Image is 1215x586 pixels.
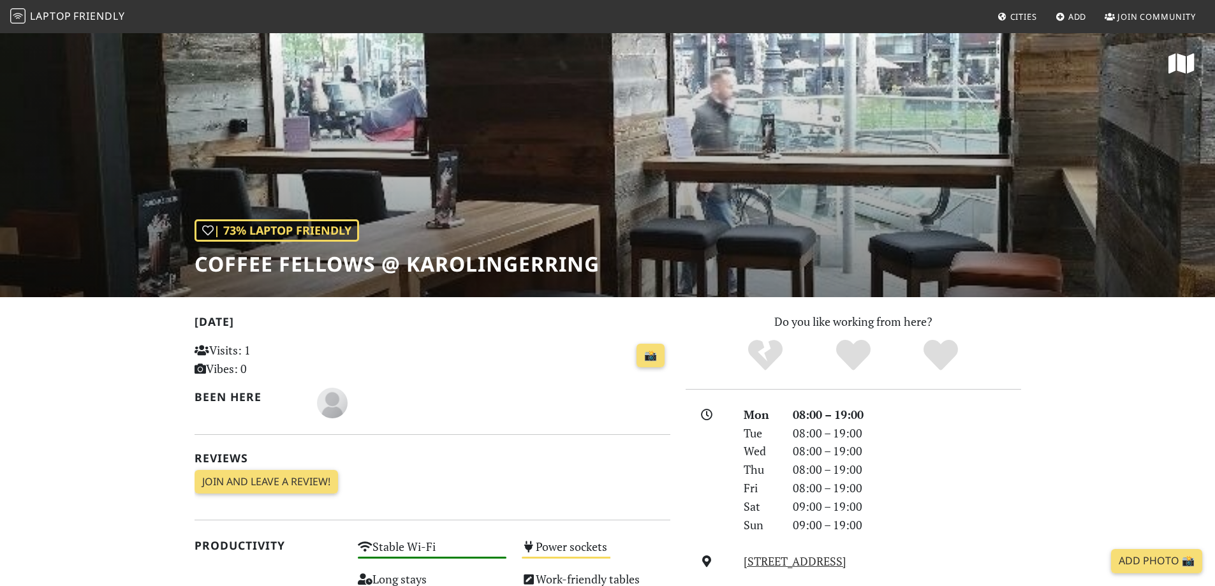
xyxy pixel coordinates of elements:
a: [STREET_ADDRESS] [744,553,846,569]
a: Join Community [1100,5,1201,28]
div: 09:00 – 19:00 [785,516,1029,534]
span: Laptop [30,9,71,23]
div: Thu [736,460,784,479]
div: 08:00 – 19:00 [785,479,1029,497]
div: No [721,338,809,373]
div: Is there Wi-Fi? [350,536,514,569]
div: 08:00 – 19:00 [785,406,1029,424]
p: Visits: 1 Vibes: 0 [195,341,343,378]
div: Tue [736,424,784,443]
div: Yes [809,338,897,373]
a: Add Photo 📸 [1111,549,1202,573]
div: Sun [736,516,784,534]
div: Mon [736,406,784,424]
h2: Reviews [195,451,670,465]
span: Cities [1010,11,1037,22]
h2: [DATE] [195,315,670,333]
a: Join and leave a review! [195,470,338,494]
img: blank-535327c66bd565773addf3077783bbfce4b00ec00e9fd257753287c682c7fa38.png [317,388,348,418]
div: Wed [736,442,784,460]
span: Friendly [73,9,124,23]
img: LaptopFriendly [10,8,26,24]
div: 08:00 – 19:00 [785,442,1029,460]
span: Join Community [1117,11,1196,22]
a: LaptopFriendly LaptopFriendly [10,6,125,28]
div: 08:00 – 19:00 [785,424,1029,443]
h2: Productivity [195,539,343,552]
a: Add [1050,5,1092,28]
span: Add [1068,11,1087,22]
div: 09:00 – 19:00 [785,497,1029,516]
p: Do you like working from here? [686,312,1021,331]
span: Simon [317,394,348,409]
div: In general, do you like working from here? [195,219,359,242]
a: 📸 [637,344,665,368]
a: Cities [992,5,1042,28]
h1: Coffee Fellows @ Karolingerring [195,252,600,276]
h2: Been here [195,390,302,404]
div: Fri [736,479,784,497]
div: Definitely! [897,338,985,373]
div: 08:00 – 19:00 [785,460,1029,479]
div: Is it easy to find power sockets? [514,536,678,569]
div: Sat [736,497,784,516]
